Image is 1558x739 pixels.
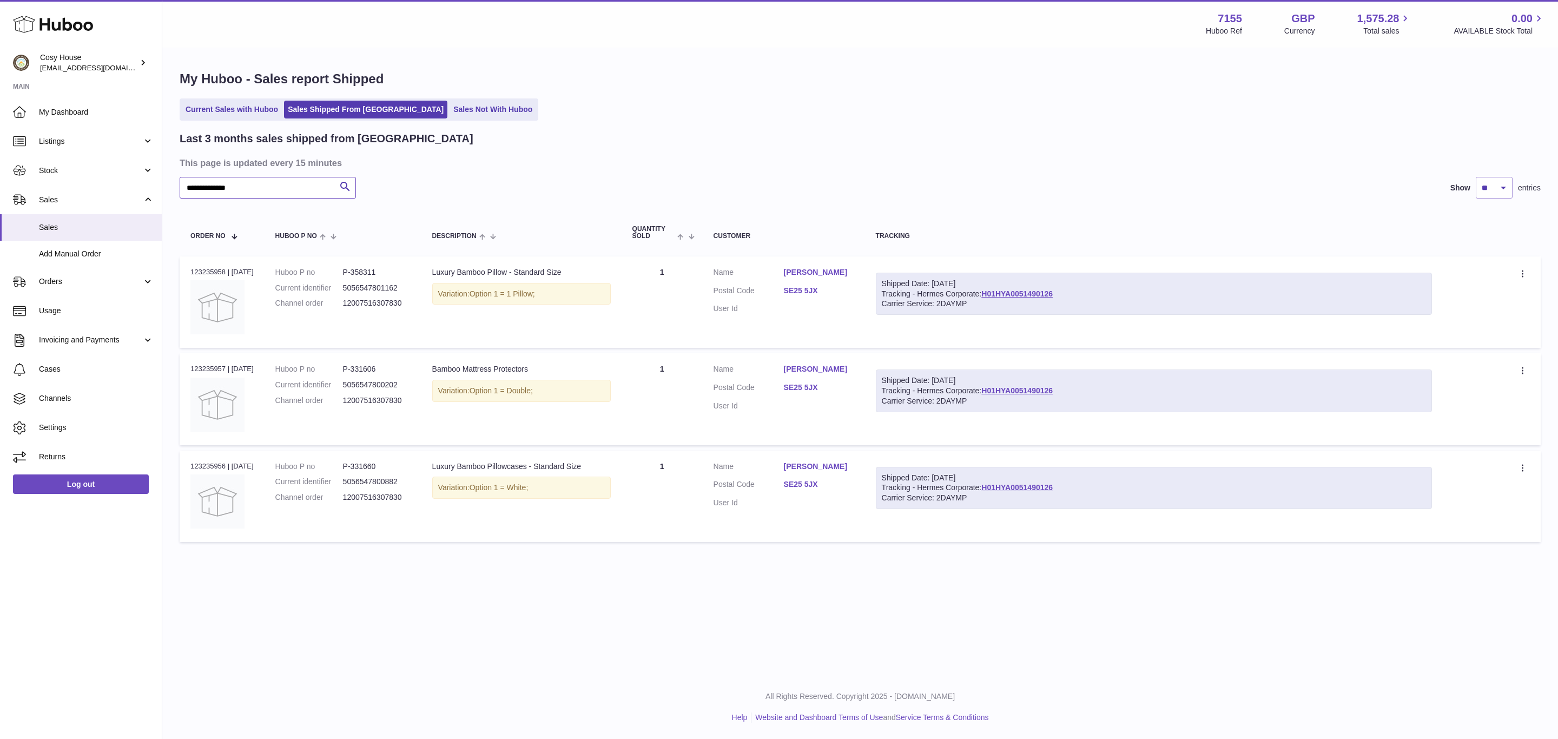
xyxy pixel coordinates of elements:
div: Cosy House [40,52,137,73]
div: 123235958 | [DATE] [190,267,254,277]
a: Help [732,713,748,722]
a: H01HYA0051490126 [981,386,1053,395]
div: Luxury Bamboo Pillow - Standard Size [432,267,611,278]
span: 0.00 [1511,11,1533,26]
div: Tracking - Hermes Corporate: [876,467,1432,510]
a: 0.00 AVAILABLE Stock Total [1454,11,1545,36]
dt: Postal Code [714,286,784,299]
a: SE25 5JX [784,286,854,296]
dt: Huboo P no [275,461,343,472]
dd: P-331606 [343,364,411,374]
div: Customer [714,233,854,240]
div: Tracking - Hermes Corporate: [876,369,1432,412]
dt: Current identifier [275,380,343,390]
span: [EMAIL_ADDRESS][DOMAIN_NAME] [40,63,159,72]
a: Service Terms & Conditions [896,713,989,722]
a: 1,575.28 Total sales [1357,11,1412,36]
dt: User Id [714,303,784,314]
span: Option 1 = White; [470,483,529,492]
img: no-photo.jpg [190,280,245,334]
div: Variation: [432,380,611,402]
dd: 12007516307830 [343,395,411,406]
dt: Name [714,461,784,474]
dd: 12007516307830 [343,492,411,503]
div: Variation: [432,477,611,499]
a: Current Sales with Huboo [182,101,282,118]
dd: 5056547801162 [343,283,411,293]
span: Channels [39,393,154,404]
div: Shipped Date: [DATE] [882,473,1427,483]
a: SE25 5JX [784,382,854,393]
dd: 5056547800202 [343,380,411,390]
dd: 12007516307830 [343,298,411,308]
span: Listings [39,136,142,147]
dt: Current identifier [275,477,343,487]
li: and [751,712,988,723]
img: no-photo.jpg [190,474,245,529]
a: Website and Dashboard Terms of Use [755,713,883,722]
span: Description [432,233,477,240]
a: [PERSON_NAME] [784,461,854,472]
span: 1,575.28 [1357,11,1399,26]
dt: User Id [714,498,784,508]
h1: My Huboo - Sales report Shipped [180,70,1541,88]
div: Shipped Date: [DATE] [882,279,1427,289]
span: Total sales [1363,26,1411,36]
a: SE25 5JX [784,479,854,490]
a: Log out [13,474,149,494]
a: [PERSON_NAME] [784,267,854,278]
div: Carrier Service: 2DAYMP [882,299,1427,309]
h2: Last 3 months sales shipped from [GEOGRAPHIC_DATA] [180,131,473,146]
dt: Name [714,364,784,377]
dt: User Id [714,401,784,411]
span: Invoicing and Payments [39,335,142,345]
strong: GBP [1291,11,1315,26]
img: info@wholesomegoods.com [13,55,29,71]
dt: Postal Code [714,382,784,395]
label: Show [1450,183,1470,193]
span: Huboo P no [275,233,317,240]
span: Add Manual Order [39,249,154,259]
dd: P-331660 [343,461,411,472]
span: Settings [39,423,154,433]
a: Sales Not With Huboo [450,101,536,118]
div: Luxury Bamboo Pillowcases - Standard Size [432,461,611,472]
span: My Dashboard [39,107,154,117]
dt: Current identifier [275,283,343,293]
div: Carrier Service: 2DAYMP [882,493,1427,503]
a: [PERSON_NAME] [784,364,854,374]
div: Bamboo Mattress Protectors [432,364,611,374]
td: 1 [622,451,703,542]
div: Huboo Ref [1206,26,1242,36]
a: H01HYA0051490126 [981,289,1053,298]
span: Sales [39,222,154,233]
span: Orders [39,276,142,287]
span: Stock [39,166,142,176]
a: Sales Shipped From [GEOGRAPHIC_DATA] [284,101,447,118]
span: Quantity Sold [632,226,675,240]
strong: 7155 [1218,11,1242,26]
dt: Huboo P no [275,267,343,278]
div: 123235956 | [DATE] [190,461,254,471]
td: 1 [622,353,703,445]
div: Tracking - Hermes Corporate: [876,273,1432,315]
dt: Channel order [275,492,343,503]
td: 1 [622,256,703,348]
p: All Rights Reserved. Copyright 2025 - [DOMAIN_NAME] [171,691,1549,702]
span: Order No [190,233,226,240]
div: Shipped Date: [DATE] [882,375,1427,386]
img: no-photo.jpg [190,378,245,432]
span: entries [1518,183,1541,193]
dd: 5056547800882 [343,477,411,487]
div: Variation: [432,283,611,305]
span: Sales [39,195,142,205]
span: Option 1 = 1 Pillow; [470,289,535,298]
span: Returns [39,452,154,462]
div: Tracking [876,233,1432,240]
div: 123235957 | [DATE] [190,364,254,374]
dt: Channel order [275,298,343,308]
span: Option 1 = Double; [470,386,533,395]
dt: Channel order [275,395,343,406]
span: Cases [39,364,154,374]
h3: This page is updated every 15 minutes [180,157,1538,169]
